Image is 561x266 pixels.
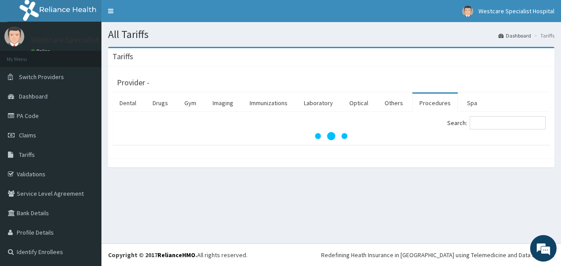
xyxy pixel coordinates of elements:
footer: All rights reserved. [101,243,561,266]
span: Switch Providers [19,73,64,81]
input: Search: [470,116,546,129]
a: Optical [342,94,375,112]
li: Tariffs [532,32,554,39]
a: Dashboard [498,32,531,39]
img: User Image [4,27,24,46]
div: Redefining Heath Insurance in [GEOGRAPHIC_DATA] using Telemedicine and Data Science! [321,251,554,259]
a: Others [378,94,410,112]
a: Laboratory [297,94,340,112]
label: Search: [447,116,546,129]
span: Dashboard [19,92,48,100]
h3: Provider - [117,79,150,87]
a: Procedures [412,94,458,112]
a: Spa [460,94,484,112]
span: Westcare Specialist Hospital [479,7,554,15]
svg: audio-loading [314,118,349,154]
h3: Tariffs [112,53,133,61]
img: User Image [462,6,473,17]
span: Claims [19,131,36,139]
h1: All Tariffs [108,29,554,40]
p: Westcare Specialist Hospital [31,36,130,44]
span: Tariffs [19,151,35,159]
a: Imaging [206,94,240,112]
a: Dental [112,94,143,112]
a: Drugs [146,94,175,112]
a: Immunizations [243,94,295,112]
a: RelianceHMO [157,251,195,259]
a: Gym [177,94,203,112]
a: Online [31,48,52,54]
strong: Copyright © 2017 . [108,251,197,259]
